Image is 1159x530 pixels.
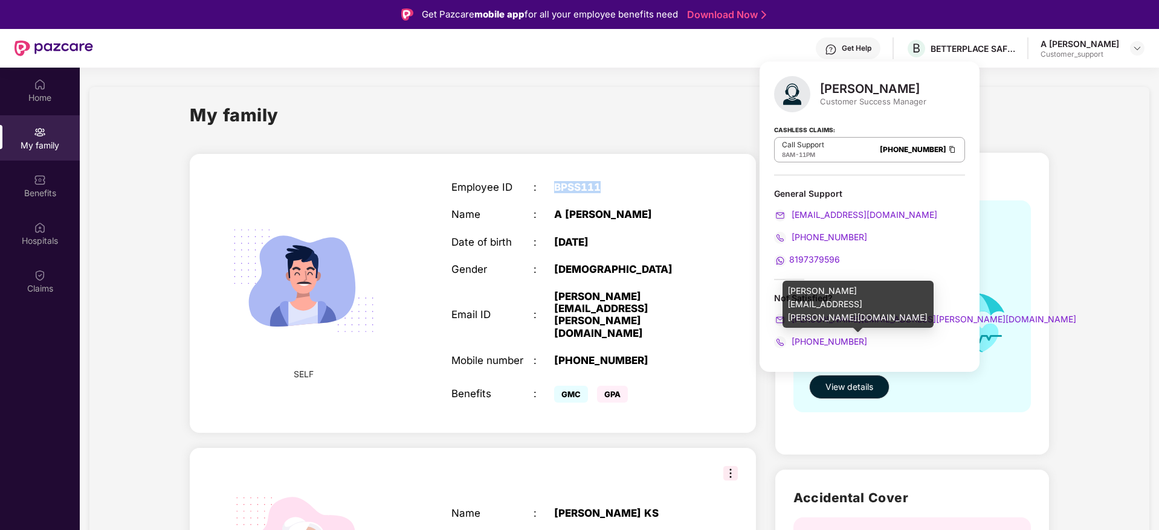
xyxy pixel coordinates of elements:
span: GMC [554,386,588,403]
div: : [534,208,554,220]
img: New Pazcare Logo [15,40,93,56]
span: SELF [294,368,314,381]
span: 8AM [782,151,795,158]
div: Name [451,208,534,220]
span: [PHONE_NUMBER] [789,232,867,242]
img: Clipboard Icon [948,144,957,155]
img: Stroke [761,8,766,21]
div: Not Satisfied? [774,292,965,304]
span: B [912,41,920,56]
button: View details [809,375,889,399]
strong: mobile app [474,8,525,20]
div: BPSS111 [554,181,698,193]
a: [PHONE_NUMBER] [774,232,867,242]
a: 8197379596 [774,254,840,264]
div: : [534,388,554,400]
span: [PHONE_NUMBER] [789,336,867,346]
img: svg+xml;base64,PHN2ZyB4bWxucz0iaHR0cDovL3d3dy53My5vcmcvMjAwMC9zdmciIHdpZHRoPSIyMjQiIGhlaWdodD0iMT... [216,194,390,368]
img: svg+xml;base64,PHN2ZyBpZD0iSG9zcGl0YWxzIiB4bWxucz0iaHR0cDovL3d3dy53My5vcmcvMjAwMC9zdmciIHdpZHRoPS... [34,222,46,234]
img: svg+xml;base64,PHN2ZyB4bWxucz0iaHR0cDovL3d3dy53My5vcmcvMjAwMC9zdmciIHdpZHRoPSIyMCIgaGVpZ2h0PSIyMC... [774,232,786,244]
h1: My family [190,101,279,129]
div: Benefits [451,388,534,400]
div: General Support [774,188,965,267]
img: svg+xml;base64,PHN2ZyB3aWR0aD0iMjAiIGhlaWdodD0iMjAiIHZpZXdCb3g9IjAgMCAyMCAyMCIgZmlsbD0ibm9uZSIgeG... [34,126,46,138]
a: [PHONE_NUMBER] [880,145,946,154]
a: [EMAIL_ADDRESS][DOMAIN_NAME] [774,209,937,220]
div: Date of birth [451,236,534,248]
strong: Cashless Claims: [774,123,835,136]
img: svg+xml;base64,PHN2ZyB4bWxucz0iaHR0cDovL3d3dy53My5vcmcvMjAwMC9zdmciIHdpZHRoPSIyMCIgaGVpZ2h0PSIyMC... [774,336,786,348]
div: [PERSON_NAME][EMAIL_ADDRESS][PERSON_NAME][DOMAIN_NAME] [554,290,698,339]
div: : [534,181,554,193]
div: [PHONE_NUMBER] [554,354,698,366]
img: svg+xml;base64,PHN2ZyBpZD0iRHJvcGRvd24tMzJ4MzIiIHhtbG5zPSJodHRwOi8vd3d3LnczLm9yZy8yMDAwL3N2ZyIgd2... [1132,43,1142,53]
div: Customer Success Manager [820,96,926,107]
span: GPA [597,386,628,403]
img: svg+xml;base64,PHN2ZyBpZD0iQ2xhaW0iIHhtbG5zPSJodHRwOi8vd3d3LnczLm9yZy8yMDAwL3N2ZyIgd2lkdGg9IjIwIi... [34,269,46,281]
div: Not Satisfied? [774,292,965,348]
div: Gender [451,263,534,275]
div: [PERSON_NAME] KS [554,507,698,519]
div: : [534,354,554,366]
img: svg+xml;base64,PHN2ZyBpZD0iSG9tZSIgeG1sbnM9Imh0dHA6Ly93d3cudzMub3JnLzIwMDAvc3ZnIiB3aWR0aD0iMjAiIG... [34,78,46,91]
p: Call Support [782,140,824,150]
span: 11PM [799,151,815,158]
div: : [534,263,554,275]
div: Get Help [842,43,871,53]
img: svg+xml;base64,PHN2ZyB4bWxucz0iaHR0cDovL3d3dy53My5vcmcvMjAwMC9zdmciIHdpZHRoPSIyMCIgaGVpZ2h0PSIyMC... [774,209,786,222]
div: General Support [774,188,965,199]
h2: Accidental Cover [793,488,1031,508]
div: : [534,507,554,519]
img: Logo [401,8,413,21]
a: Download Now [687,8,763,21]
span: View details [825,380,873,394]
div: Name [451,507,534,519]
div: [DEMOGRAPHIC_DATA] [554,263,698,275]
div: - [782,150,824,159]
div: Email ID [451,308,534,321]
div: [PERSON_NAME] [820,81,926,96]
div: [PERSON_NAME][EMAIL_ADDRESS][PERSON_NAME][DOMAIN_NAME] [783,281,934,328]
div: Customer_support [1041,49,1119,59]
span: [EMAIL_ADDRESS][DOMAIN_NAME] [789,209,937,220]
img: svg+xml;base64,PHN2ZyBpZD0iQmVuZWZpdHMiIHhtbG5zPSJodHRwOi8vd3d3LnczLm9yZy8yMDAwL3N2ZyIgd2lkdGg9Ij... [34,174,46,186]
img: svg+xml;base64,PHN2ZyBpZD0iSGVscC0zMngzMiIgeG1sbnM9Imh0dHA6Ly93d3cudzMub3JnLzIwMDAvc3ZnIiB3aWR0aD... [825,43,837,56]
div: Mobile number [451,354,534,366]
div: A [PERSON_NAME] [554,208,698,220]
span: 8197379596 [789,254,840,264]
img: svg+xml;base64,PHN2ZyB4bWxucz0iaHR0cDovL3d3dy53My5vcmcvMjAwMC9zdmciIHdpZHRoPSIyMCIgaGVpZ2h0PSIyMC... [774,314,786,326]
a: [PERSON_NAME][EMAIL_ADDRESS][PERSON_NAME][DOMAIN_NAME] [774,314,1076,324]
img: svg+xml;base64,PHN2ZyB4bWxucz0iaHR0cDovL3d3dy53My5vcmcvMjAwMC9zdmciIHdpZHRoPSIyMCIgaGVpZ2h0PSIyMC... [774,255,786,267]
div: : [534,236,554,248]
div: A [PERSON_NAME] [1041,38,1119,49]
img: svg+xml;base64,PHN2ZyB4bWxucz0iaHR0cDovL3d3dy53My5vcmcvMjAwMC9zdmciIHhtbG5zOnhsaW5rPSJodHRwOi8vd3... [774,76,810,112]
div: Get Pazcare for all your employee benefits need [422,7,678,22]
a: [PHONE_NUMBER] [774,336,867,346]
div: [DATE] [554,236,698,248]
div: BETTERPLACE SAFETY SOLUTIONS PRIVATE LIMITED [931,43,1015,54]
div: Employee ID [451,181,534,193]
div: : [534,308,554,321]
img: svg+xml;base64,PHN2ZyB3aWR0aD0iMzIiIGhlaWdodD0iMzIiIHZpZXdCb3g9IjAgMCAzMiAzMiIgZmlsbD0ibm9uZSIgeG... [723,466,738,481]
